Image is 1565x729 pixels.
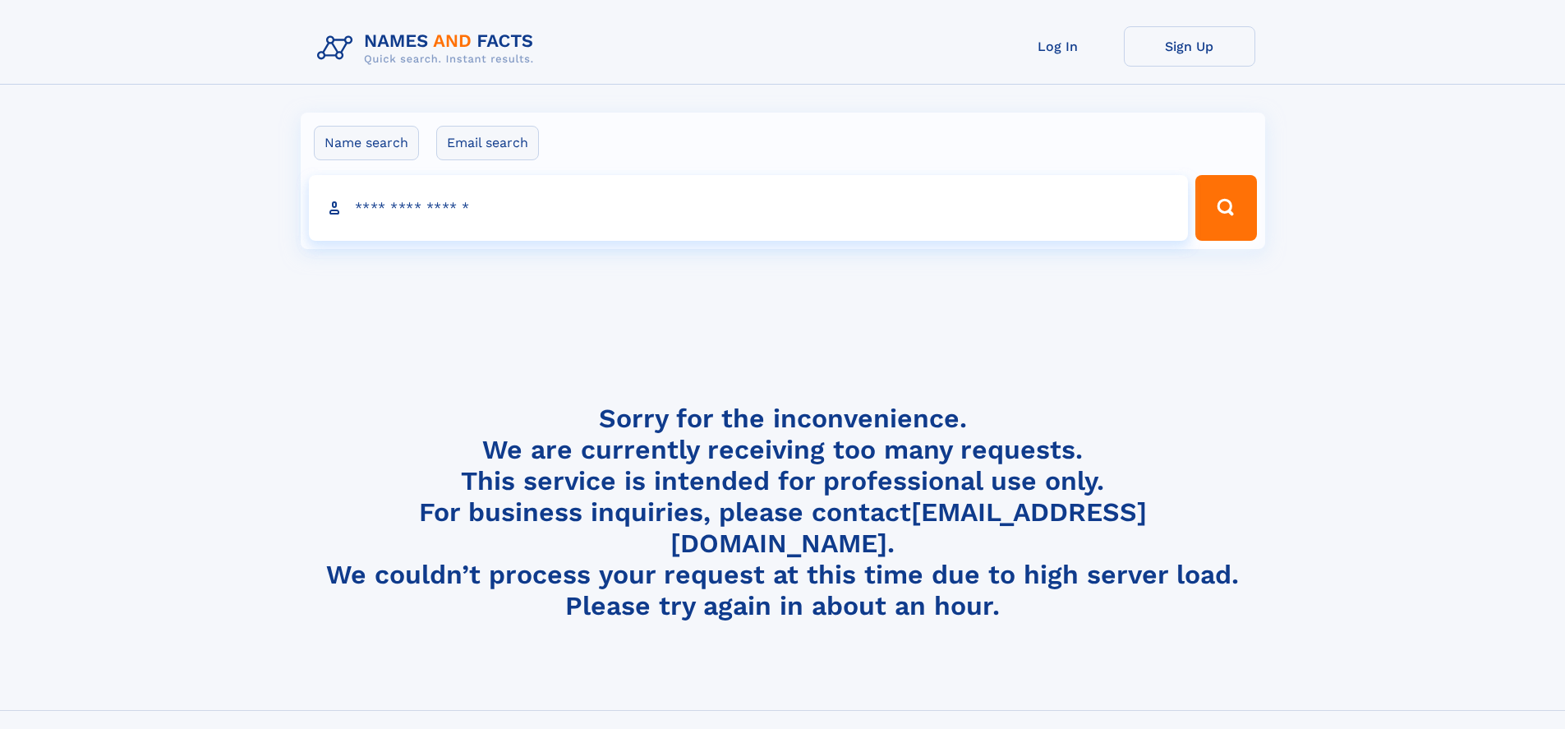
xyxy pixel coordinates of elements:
[436,126,539,160] label: Email search
[992,26,1124,67] a: Log In
[314,126,419,160] label: Name search
[670,496,1147,559] a: [EMAIL_ADDRESS][DOMAIN_NAME]
[1195,175,1256,241] button: Search Button
[311,403,1255,622] h4: Sorry for the inconvenience. We are currently receiving too many requests. This service is intend...
[1124,26,1255,67] a: Sign Up
[311,26,547,71] img: Logo Names and Facts
[309,175,1189,241] input: search input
